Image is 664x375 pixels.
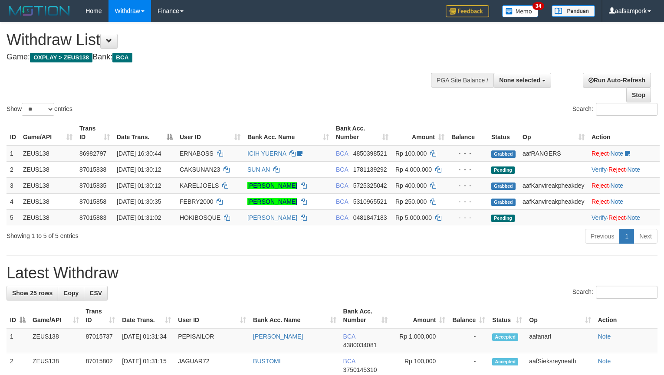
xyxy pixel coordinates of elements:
div: - - - [451,181,484,190]
span: Pending [491,166,515,174]
td: [DATE] 01:31:34 [118,328,174,353]
a: Reject [592,182,609,189]
th: Status: activate to sort column ascending [489,303,526,328]
div: - - - [451,165,484,174]
a: [PERSON_NAME] [247,214,297,221]
div: - - - [451,149,484,158]
span: ERNABOSS [180,150,214,157]
th: Balance: activate to sort column ascending [449,303,489,328]
a: BUSTOMI [253,358,281,365]
th: Bank Acc. Name: activate to sort column ascending [250,303,340,328]
span: Copy 5310965521 to clipboard [353,198,387,205]
span: Copy [63,290,79,297]
th: Bank Acc. Number: activate to sort column ascending [340,303,391,328]
td: 1 [7,328,29,353]
th: Op: activate to sort column ascending [519,121,588,145]
a: Verify [592,166,607,173]
a: Verify [592,214,607,221]
th: Trans ID: activate to sort column ascending [82,303,119,328]
span: Grabbed [491,150,516,158]
td: · [588,145,660,162]
td: · · [588,209,660,225]
th: Game/API: activate to sort column ascending [29,303,82,328]
span: BCA [343,333,355,340]
td: Rp 1,000,000 [391,328,449,353]
h1: Latest Withdraw [7,264,657,282]
button: None selected [493,73,551,88]
th: Amount: activate to sort column ascending [392,121,448,145]
input: Search: [596,103,657,116]
td: PEPISAILOR [174,328,250,353]
th: User ID: activate to sort column ascending [174,303,250,328]
a: Note [598,358,611,365]
td: ZEUS138 [29,328,82,353]
label: Show entries [7,103,72,116]
th: Balance [448,121,488,145]
span: HOKIBOSQUE [180,214,220,221]
span: Copy 1781139292 to clipboard [353,166,387,173]
span: OXPLAY > ZEUS138 [30,53,92,62]
div: - - - [451,213,484,222]
th: User ID: activate to sort column ascending [176,121,244,145]
td: · [588,193,660,209]
td: aafKanvireakpheakdey [519,193,588,209]
a: Note [611,198,624,205]
a: Copy [58,286,84,300]
span: [DATE] 01:30:12 [117,166,161,173]
a: Note [627,166,640,173]
span: 87015835 [79,182,106,189]
a: Next [634,229,657,244]
span: Rp 400.000 [395,182,427,189]
span: Show 25 rows [12,290,53,297]
td: aafKanvireakpheakdey [519,177,588,193]
label: Search: [572,286,657,299]
img: MOTION_logo.png [7,4,72,17]
a: Note [598,333,611,340]
th: Amount: activate to sort column ascending [391,303,449,328]
td: ZEUS138 [20,161,76,177]
img: panduan.png [552,5,595,17]
td: aafRANGERS [519,145,588,162]
span: BCA [336,198,348,205]
td: ZEUS138 [20,193,76,209]
a: 1 [619,229,634,244]
a: Note [611,150,624,157]
th: Trans ID: activate to sort column ascending [76,121,113,145]
span: Rp 5.000.000 [395,214,432,221]
a: CSV [84,286,108,300]
td: · · [588,161,660,177]
span: BCA [336,214,348,221]
th: Op: activate to sort column ascending [526,303,594,328]
a: [PERSON_NAME] [247,198,297,205]
a: Note [627,214,640,221]
span: BCA [343,358,355,365]
a: Reject [592,198,609,205]
td: ZEUS138 [20,145,76,162]
span: Copy 3750145310 to clipboard [343,366,377,373]
a: Reject [608,166,626,173]
a: [PERSON_NAME] [253,333,303,340]
th: Action [588,121,660,145]
div: - - - [451,197,484,206]
label: Search: [572,103,657,116]
th: Action [595,303,657,328]
td: · [588,177,660,193]
span: 86982797 [79,150,106,157]
td: aafanarl [526,328,594,353]
span: Rp 4.000.000 [395,166,432,173]
span: BCA [336,182,348,189]
td: 5 [7,209,20,225]
span: 87015858 [79,198,106,205]
img: Button%20Memo.svg [502,5,539,17]
a: [PERSON_NAME] [247,182,297,189]
span: [DATE] 01:31:02 [117,214,161,221]
th: Status [488,121,519,145]
span: Pending [491,215,515,222]
span: Copy 4380034081 to clipboard [343,342,377,349]
th: Date Trans.: activate to sort column ascending [118,303,174,328]
span: KARELJOELS [180,182,219,189]
h1: Withdraw List [7,31,434,49]
img: Feedback.jpg [446,5,489,17]
a: Show 25 rows [7,286,58,300]
span: BCA [336,150,348,157]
